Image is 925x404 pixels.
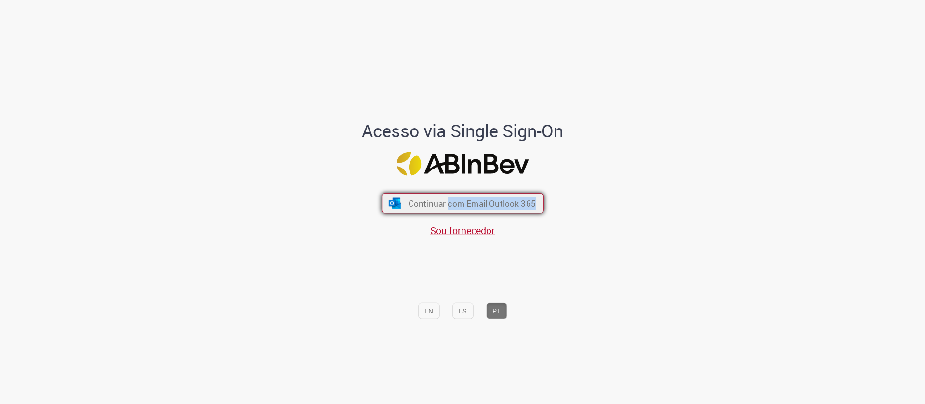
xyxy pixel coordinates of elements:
[418,303,439,319] button: EN
[396,152,529,175] img: Logo ABInBev
[452,303,473,319] button: ES
[430,223,495,236] a: Sou fornecedor
[486,303,507,319] button: PT
[388,198,402,209] img: ícone Azure/Microsoft 360
[382,194,544,214] button: ícone Azure/Microsoft 360 Continuar com Email Outlook 365
[408,198,535,209] span: Continuar com Email Outlook 365
[329,121,596,141] h1: Acesso via Single Sign-On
